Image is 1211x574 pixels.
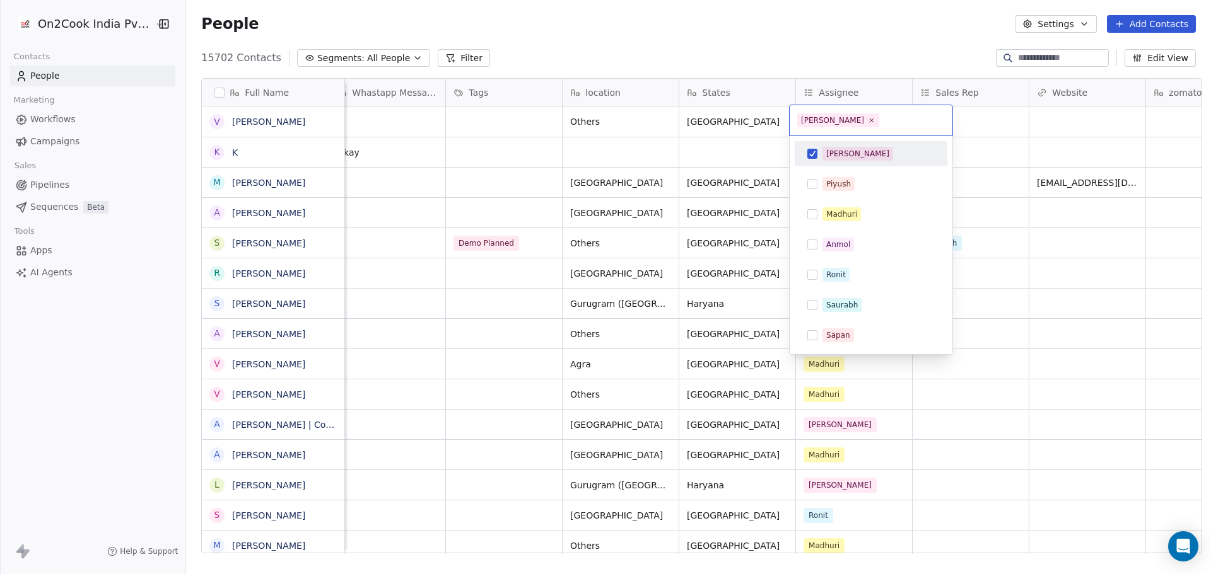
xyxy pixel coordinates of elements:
div: Suggestions [795,141,947,529]
div: Saurabh [826,299,858,311]
div: Madhuri [826,209,857,220]
div: [PERSON_NAME] [826,148,889,159]
div: Anmol [826,239,850,250]
div: Piyush [826,178,851,190]
div: [PERSON_NAME] [801,115,864,126]
div: Sapan [826,330,850,341]
div: Ronit [826,269,846,280]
